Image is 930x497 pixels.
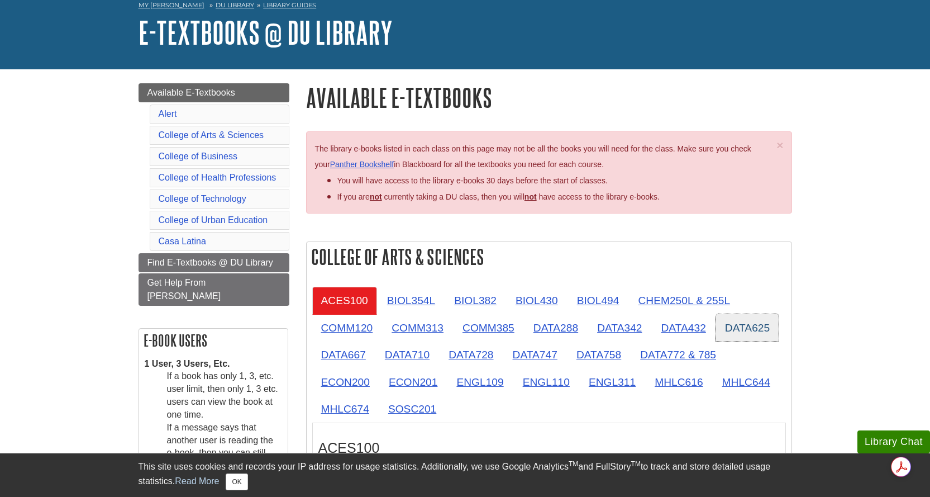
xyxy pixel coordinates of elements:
a: DATA728 [440,341,502,368]
a: COMM385 [454,314,523,342]
a: DATA342 [588,314,651,342]
a: BIOL494 [568,287,628,314]
a: DATA432 [652,314,714,342]
a: ENGL109 [447,368,512,396]
sup: TM [569,460,578,468]
span: Get Help From [PERSON_NAME] [147,278,221,301]
a: Get Help From [PERSON_NAME] [139,273,289,306]
dt: 1 User, 3 Users, Etc. [145,358,282,371]
a: MHLC644 [713,368,779,396]
a: DATA772 & 785 [631,341,725,368]
span: Available E-Textbooks [147,88,235,97]
a: Read More [175,476,219,486]
a: COMM120 [312,314,382,342]
a: DU Library [216,1,254,9]
h1: Available E-Textbooks [306,83,792,112]
a: Library Guides [263,1,316,9]
a: BIOL382 [445,287,505,314]
a: ENGL110 [514,368,579,396]
a: College of Urban Education [159,215,268,225]
a: COMM313 [383,314,452,342]
h2: College of Arts & Sciences [307,242,791,272]
a: E-Textbooks @ DU Library [139,15,393,50]
a: Alert [159,109,177,119]
u: not [524,192,537,201]
span: You will have access to the library e-books 30 days before the start of classes. [337,176,608,185]
a: DATA667 [312,341,375,368]
a: College of Technology [159,194,246,203]
span: Find E-Textbooks @ DU Library [147,258,273,267]
span: × [776,139,783,152]
button: Close [226,474,247,490]
h2: E-book Users [139,329,288,352]
a: BIOL430 [507,287,567,314]
a: College of Health Professions [159,173,276,182]
a: DATA625 [716,314,779,342]
a: ACES100 [312,287,377,314]
a: Find E-Textbooks @ DU Library [139,253,289,272]
a: College of Arts & Sciences [159,130,264,140]
a: My [PERSON_NAME] [139,1,204,10]
a: SOSC201 [379,395,445,423]
a: MHLC616 [646,368,712,396]
button: Library Chat [857,430,930,453]
a: DATA710 [376,341,438,368]
a: Casa Latina [159,236,206,246]
div: This site uses cookies and records your IP address for usage statistics. Additionally, we use Goo... [139,460,792,490]
span: If you are currently taking a DU class, then you will have access to the library e-books. [337,192,660,201]
a: CHEM250L & 255L [629,287,739,314]
a: College of Business [159,152,237,161]
button: Close [776,139,783,151]
a: DATA758 [567,341,630,368]
a: DATA747 [504,341,566,368]
a: ECON201 [380,368,446,396]
a: ENGL311 [580,368,645,396]
sup: TM [631,460,641,468]
a: Available E-Textbooks [139,83,289,102]
a: ECON200 [312,368,379,396]
span: The library e-books listed in each class on this page may not be all the books you will need for ... [315,144,751,169]
h3: ACES100 [318,440,780,456]
a: BIOL354L [378,287,444,314]
a: MHLC674 [312,395,378,423]
a: Panther Bookshelf [330,160,394,169]
strong: not [370,192,382,201]
a: DATA288 [524,314,587,342]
